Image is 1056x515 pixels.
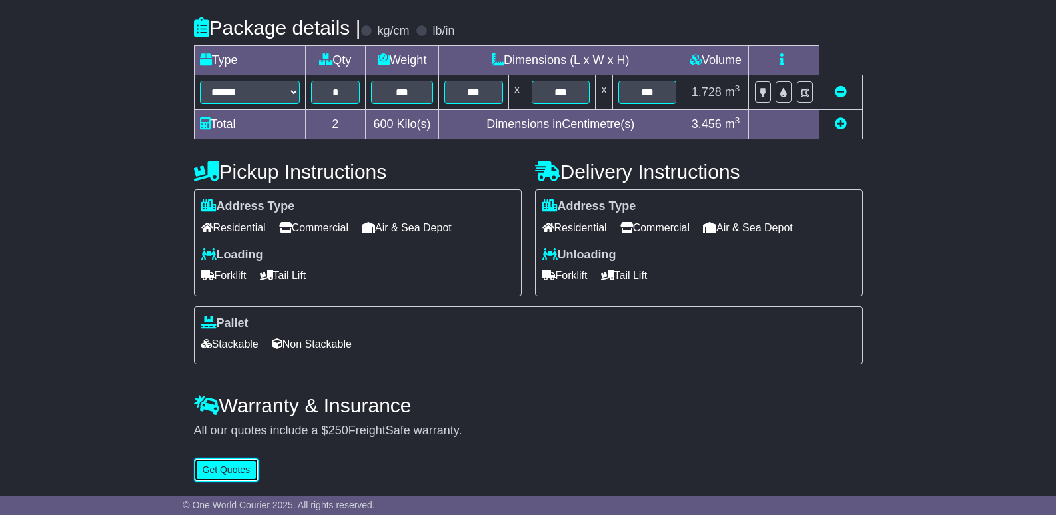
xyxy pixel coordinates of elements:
[194,17,361,39] h4: Package details |
[201,265,247,286] span: Forklift
[201,217,266,238] span: Residential
[535,161,863,183] h4: Delivery Instructions
[542,217,607,238] span: Residential
[194,110,305,139] td: Total
[366,46,439,75] td: Weight
[542,265,588,286] span: Forklift
[835,85,847,99] a: Remove this item
[595,75,612,110] td: x
[362,217,452,238] span: Air & Sea Depot
[194,458,259,482] button: Get Quotes
[374,117,394,131] span: 600
[201,334,259,354] span: Stackable
[542,248,616,262] label: Unloading
[366,110,439,139] td: Kilo(s)
[601,265,648,286] span: Tail Lift
[735,83,740,93] sup: 3
[725,117,740,131] span: m
[201,316,249,331] label: Pallet
[377,24,409,39] label: kg/cm
[692,117,722,131] span: 3.456
[201,199,295,214] label: Address Type
[682,46,749,75] td: Volume
[432,24,454,39] label: lb/in
[305,46,366,75] td: Qty
[183,500,375,510] span: © One World Courier 2025. All rights reserved.
[194,46,305,75] td: Type
[194,424,863,438] div: All our quotes include a $ FreightSafe warranty.
[439,46,682,75] td: Dimensions (L x W x H)
[305,110,366,139] td: 2
[735,115,740,125] sup: 3
[260,265,306,286] span: Tail Lift
[194,161,522,183] h4: Pickup Instructions
[201,248,263,262] label: Loading
[835,117,847,131] a: Add new item
[272,334,352,354] span: Non Stackable
[194,394,863,416] h4: Warranty & Insurance
[692,85,722,99] span: 1.728
[542,199,636,214] label: Address Type
[508,75,526,110] td: x
[328,424,348,437] span: 250
[439,110,682,139] td: Dimensions in Centimetre(s)
[703,217,793,238] span: Air & Sea Depot
[725,85,740,99] span: m
[620,217,690,238] span: Commercial
[279,217,348,238] span: Commercial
